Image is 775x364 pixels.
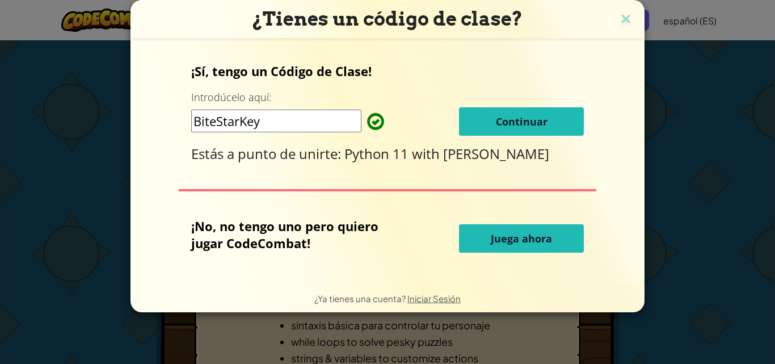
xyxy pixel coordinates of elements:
[252,7,523,30] span: ¿Tienes un código de clase?
[496,115,547,128] span: Continuar
[191,90,271,104] label: Introdúcelo aquí:
[407,293,461,304] a: Iniciar Sesión
[344,144,412,163] span: Python 11
[491,232,552,245] span: Juega ahora
[459,107,584,136] button: Continuar
[314,293,407,304] span: ¿Ya tienes una cuenta?
[191,217,403,252] p: ¡No, no tengo uno pero quiero jugar CodeCombat!
[412,144,443,163] span: with
[443,144,549,163] span: [PERSON_NAME]
[191,144,344,163] span: Estás a punto de unirte:
[618,11,633,28] img: close icon
[459,224,584,253] button: Juega ahora
[191,62,584,80] p: ¡Sí, tengo un Código de Clase!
